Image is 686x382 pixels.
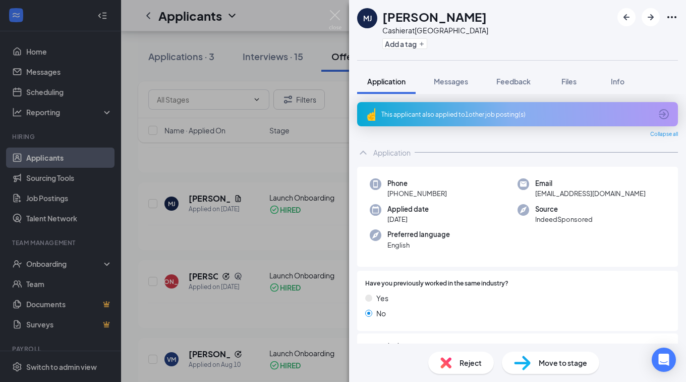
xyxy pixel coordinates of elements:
[620,11,633,23] svg: ArrowLeftNew
[382,8,487,25] h1: [PERSON_NAME]
[376,293,388,304] span: Yes
[387,188,447,199] span: [PHONE_NUMBER]
[617,8,636,26] button: ArrowLeftNew
[387,240,450,250] span: English
[642,8,660,26] button: ArrowRight
[535,214,593,224] span: IndeedSponsored
[365,279,508,289] span: Have you previously worked in the same industry?
[367,77,406,86] span: Application
[645,11,657,23] svg: ArrowRight
[539,357,587,368] span: Move to stage
[376,308,386,319] span: No
[387,178,447,188] span: Phone
[387,214,429,224] span: [DATE]
[365,342,426,351] span: Are you looking for a:
[658,108,670,120] svg: ArrowCircle
[496,77,531,86] span: Feedback
[561,77,577,86] span: Files
[357,147,369,159] svg: ChevronUp
[382,25,488,35] div: Cashier at [GEOGRAPHIC_DATA]
[419,41,425,47] svg: Plus
[611,77,624,86] span: Info
[535,204,593,214] span: Source
[387,229,450,240] span: Preferred language
[363,13,372,23] div: MJ
[535,188,646,199] span: [EMAIL_ADDRESS][DOMAIN_NAME]
[650,130,678,138] span: Collapse all
[460,357,482,368] span: Reject
[387,204,429,214] span: Applied date
[535,178,646,188] span: Email
[652,348,676,372] div: Open Intercom Messenger
[382,38,427,49] button: PlusAdd a tag
[373,148,411,158] div: Application
[434,77,468,86] span: Messages
[381,110,652,119] div: This applicant also applied to 1 other job posting(s)
[666,11,678,23] svg: Ellipses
